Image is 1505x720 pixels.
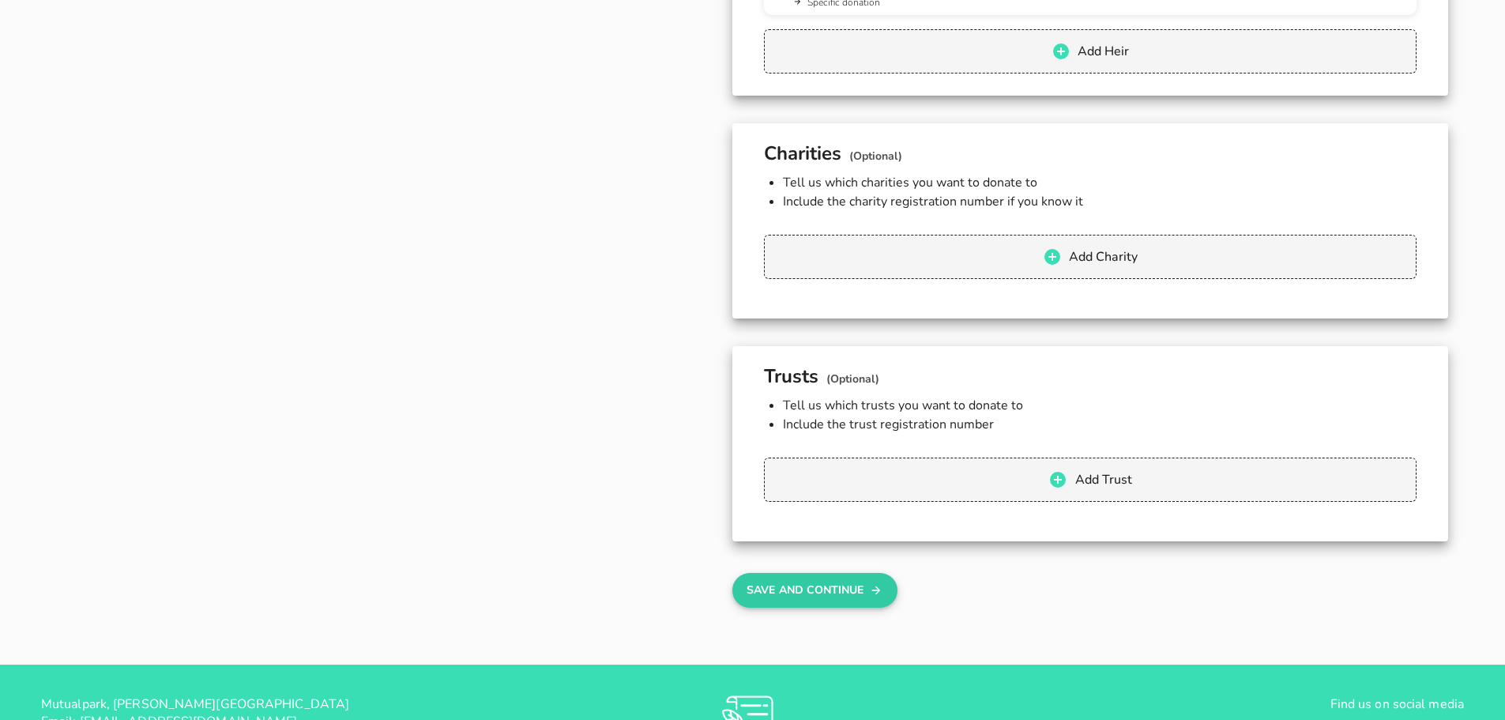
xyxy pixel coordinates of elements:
span: (Optional) [841,149,902,164]
button: Save And Continue [732,573,897,608]
li: Tell us which trusts you want to donate to [783,396,1417,415]
h2: Trusts [764,362,1417,390]
li: Include the trust registration number [783,415,1417,434]
span: Add Heir [1077,43,1129,60]
button: Add Trust [764,458,1417,502]
button: Add Heir [764,29,1417,74]
span: Add Trust [1074,471,1131,488]
button: Add Charity [764,235,1417,279]
span: Add Charity [1068,248,1138,266]
h2: Charities [764,139,1417,168]
li: Tell us which charities you want to donate to [783,173,1417,192]
span: Mutualpark, [PERSON_NAME][GEOGRAPHIC_DATA] [41,695,349,713]
p: Find us on social media [990,695,1464,713]
li: Include the charity registration number if you know it [783,192,1417,211]
span: (Optional) [818,371,879,386]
